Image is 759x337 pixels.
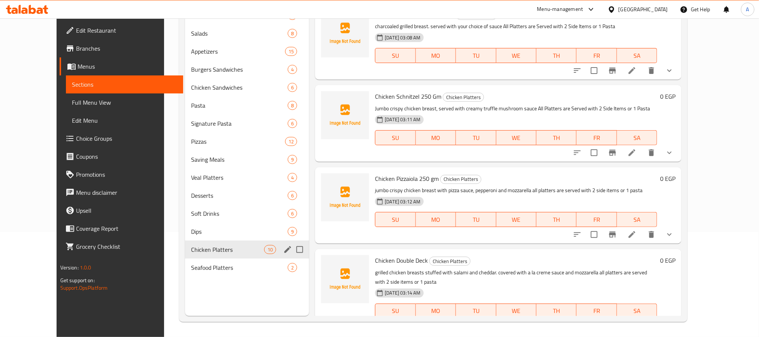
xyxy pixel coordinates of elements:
button: WE [496,48,536,63]
span: Dips [191,227,288,236]
span: Upsell [76,206,177,215]
div: items [288,227,297,236]
button: delete [642,62,660,80]
a: Sections [66,75,183,93]
a: Upsell [60,202,183,220]
button: FR [577,48,617,63]
div: Chicken Platters [443,93,484,102]
button: SA [617,48,657,63]
button: sort-choices [568,226,586,244]
div: Saving Meals9 [185,150,309,168]
div: Burgers Sandwiches4 [185,60,309,78]
button: edit [282,244,293,255]
span: Version: [60,263,79,272]
p: charcoaled grilled breast. served with your choice of sauce All Platters are Served with 2 Side I... [375,22,657,31]
a: Menus [60,57,183,75]
span: WE [499,214,533,225]
button: SU [375,304,415,319]
span: Choice Groups [76,134,177,143]
span: 9 [288,228,297,235]
img: Chicken Schnitzel 250 Gm [321,91,369,139]
span: Saving Meals [191,155,288,164]
span: 2 [288,264,297,271]
span: TH [539,305,574,316]
span: 12 [285,138,297,145]
button: SA [617,130,657,145]
button: TU [456,48,496,63]
span: Select to update [586,145,602,161]
img: Chicken Pizzaiola 250 gm [321,173,369,221]
img: Jumbo Chicken Breasts 250 gm [321,9,369,57]
a: Edit menu item [628,230,636,239]
a: Choice Groups [60,129,183,147]
button: MO [416,48,456,63]
span: SA [620,50,654,61]
span: [DATE] 03:11 AM [382,116,423,123]
span: Chicken Double Deck [375,255,428,266]
span: 6 [288,120,297,127]
button: FR [577,304,617,319]
span: Menu disclaimer [76,188,177,197]
span: 6 [288,192,297,199]
a: Full Menu View [66,93,183,111]
span: TU [459,214,493,225]
span: Full Menu View [72,98,177,107]
div: Dips9 [185,223,309,241]
div: items [288,173,297,182]
span: SU [378,50,412,61]
span: SU [378,305,412,316]
button: Branch-specific-item [604,144,622,162]
span: FR [580,132,614,143]
span: Select to update [586,63,602,78]
div: items [288,119,297,128]
h6: 0 EGP [660,91,675,102]
span: TU [459,305,493,316]
div: Signature Pasta6 [185,114,309,132]
svg: Show Choices [665,66,674,75]
span: Sections [72,80,177,89]
button: SU [375,212,415,227]
div: Salads [191,29,288,38]
a: Support.OpsPlatform [60,283,108,293]
div: Burgers Sandwiches [191,65,288,74]
span: Pizzas [191,137,285,146]
span: WE [499,132,533,143]
div: items [288,191,297,200]
h6: 0 EGP [660,255,675,266]
button: show more [660,62,678,80]
div: Seafood Platters2 [185,259,309,277]
div: Desserts [191,191,288,200]
div: Salads8 [185,24,309,42]
button: TU [456,212,496,227]
button: show more [660,226,678,244]
div: items [288,101,297,110]
h6: 0 EGP [660,173,675,184]
span: MO [419,132,453,143]
button: SA [617,304,657,319]
button: SU [375,48,415,63]
span: Chicken Pizzaiola 250 gm [375,173,439,184]
span: Veal Platters [191,173,288,182]
span: 4 [288,174,297,181]
div: items [288,65,297,74]
img: Chicken Double Deck [321,255,369,303]
button: TH [536,130,577,145]
div: Desserts6 [185,187,309,205]
span: WE [499,305,533,316]
span: Seafood Platters [191,263,288,272]
a: Promotions [60,165,183,184]
span: 4 [288,66,297,73]
div: Veal Platters4 [185,168,309,187]
a: Coupons [60,147,183,165]
div: Soft Drinks6 [185,205,309,223]
div: items [288,29,297,38]
button: SU [375,130,415,145]
span: Chicken Platters [430,257,470,266]
button: Branch-specific-item [604,62,622,80]
div: items [285,137,297,146]
span: TH [539,50,574,61]
button: Branch-specific-item [604,226,622,244]
span: SA [620,132,654,143]
span: MO [419,214,453,225]
span: [DATE] 03:14 AM [382,289,423,296]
